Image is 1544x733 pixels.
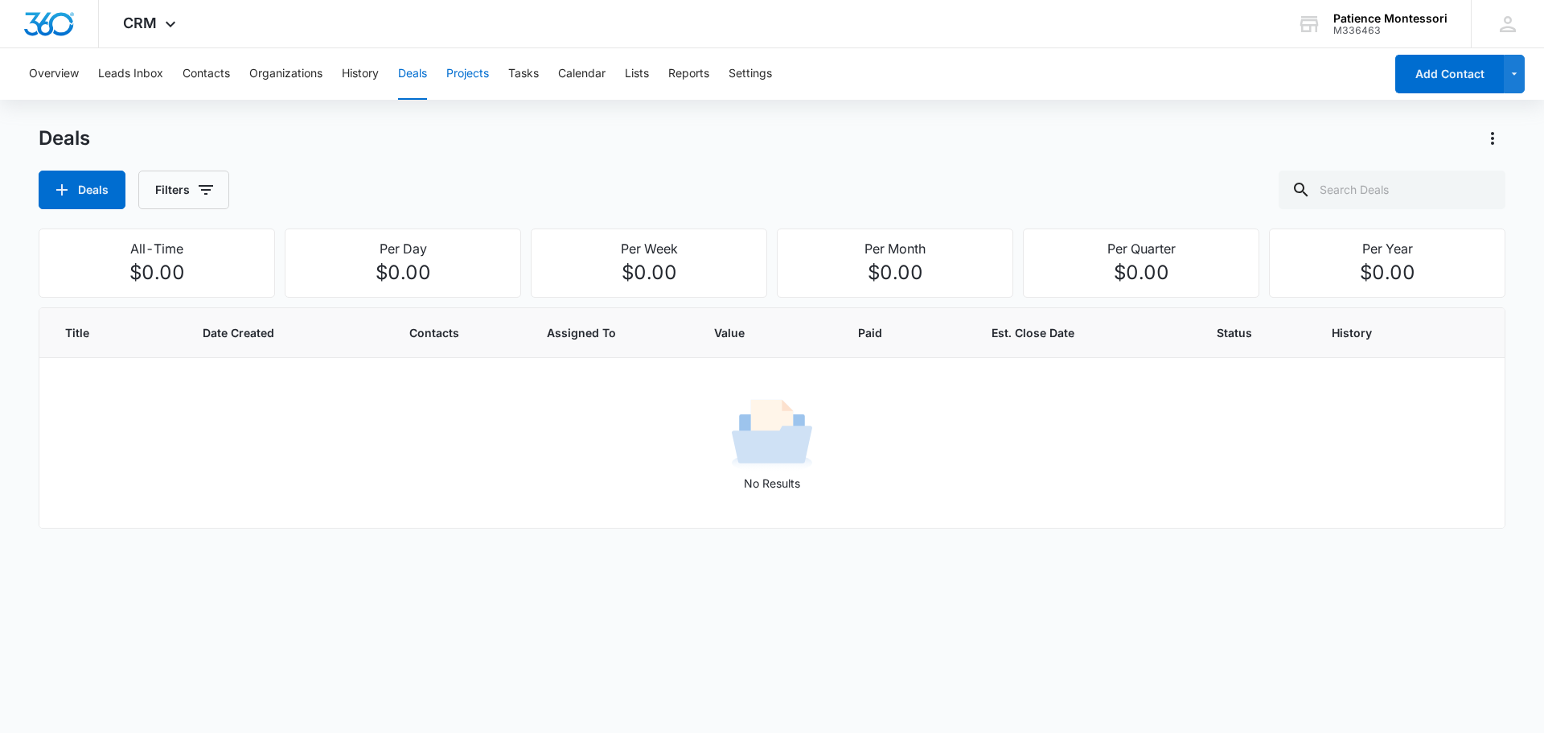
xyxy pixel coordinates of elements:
button: Calendar [558,48,606,100]
button: Settings [729,48,772,100]
p: Per Quarter [1033,239,1249,258]
button: Overview [29,48,79,100]
span: Status [1217,324,1293,341]
button: Organizations [249,48,322,100]
h1: Deals [39,126,90,150]
button: Actions [1480,126,1505,151]
p: No Results [40,475,1504,492]
div: account id [1333,25,1447,36]
p: Per Year [1279,239,1495,258]
span: Value [714,324,796,341]
p: $0.00 [541,258,757,287]
span: Est. Close Date [992,324,1155,341]
p: Per Month [787,239,1003,258]
p: $0.00 [1279,258,1495,287]
button: Deals [39,171,125,209]
button: Reports [668,48,709,100]
p: $0.00 [295,258,511,287]
input: Search Deals [1279,171,1505,209]
span: CRM [123,14,157,31]
button: Deals [398,48,427,100]
button: Contacts [183,48,230,100]
p: $0.00 [787,258,1003,287]
span: Paid [858,324,930,341]
span: Contacts [409,324,508,341]
p: Per Week [541,239,757,258]
span: Assigned To [547,324,675,341]
img: No Results [732,394,812,475]
p: Per Day [295,239,511,258]
button: History [342,48,379,100]
p: All-Time [49,239,265,258]
p: $0.00 [1033,258,1249,287]
button: Projects [446,48,489,100]
button: Filters [138,171,229,209]
p: $0.00 [49,258,265,287]
button: Tasks [508,48,539,100]
span: Title [65,324,141,341]
button: Lists [625,48,649,100]
span: History [1332,324,1415,341]
span: Date Created [203,324,348,341]
div: account name [1333,12,1447,25]
button: Add Contact [1395,55,1504,93]
button: Leads Inbox [98,48,163,100]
